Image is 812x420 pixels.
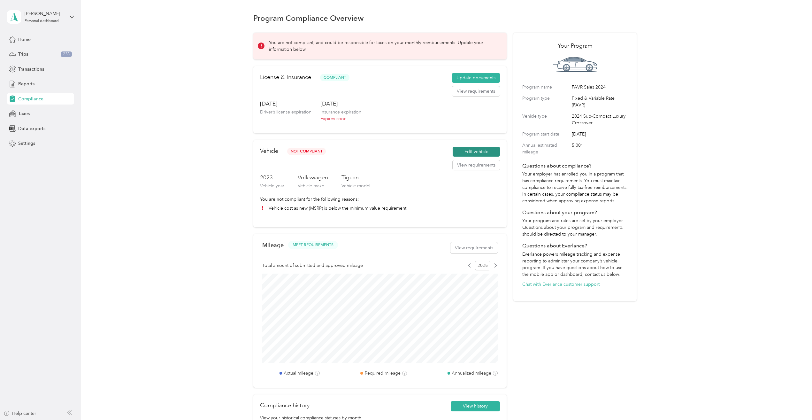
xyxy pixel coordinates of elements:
[522,171,628,204] p: Your employer has enrolled you in a program that has compliance requirements. You must maintain c...
[452,370,491,377] label: Annualized mileage
[320,100,361,108] h3: [DATE]
[18,125,45,132] span: Data exports
[341,174,370,182] h3: Tiguan
[25,10,65,17] div: [PERSON_NAME]
[262,242,284,248] h2: Mileage
[320,74,349,81] span: Compliant
[298,183,328,189] p: Vehicle make
[522,281,600,288] button: Chat with Everlance customer support
[522,84,570,90] label: Program name
[260,109,311,115] p: Driver’s license expiration
[288,241,338,249] button: MEET REQUIREMENTS
[522,142,570,155] label: Annual estimated mileage
[298,174,328,182] h3: Volkswagen
[522,131,570,137] label: Program start date
[453,160,500,170] button: View requirements
[260,73,311,82] h2: License & Insurance
[522,217,628,237] p: Your program and rates are set by your employer. Questions about your program and requirements sh...
[18,81,34,87] span: Reports
[776,384,812,420] iframe: Everlance-gr Chat Button Frame
[18,140,35,147] span: Settings
[522,251,628,278] p: Everlance powers mileage tracking and expense reporting to administer your company’s vehicle prog...
[572,131,628,137] span: [DATE]
[260,100,311,108] h3: [DATE]
[61,51,72,57] span: 238
[475,261,490,270] span: 2025
[572,113,628,126] span: 2024 Sub-Compact Luxury Crossover
[522,162,628,170] h4: Questions about compliance?
[4,410,36,417] button: Help center
[260,147,278,155] h2: Vehicle
[451,401,500,411] button: View history
[452,86,500,97] button: View requirements
[18,51,28,58] span: Trips
[453,147,500,157] button: Edit vehicle
[260,205,500,212] li: Vehicle cost as new (MSRP) is below the minimum value requirement
[522,209,628,216] h4: Questions about your program?
[25,19,59,23] div: Personal dashboard
[284,370,313,377] label: Actual mileage
[452,73,500,83] button: Update documents
[269,39,498,53] p: You are not compliant, and could be responsible for taxes on your monthly reimbursements. Update ...
[572,142,628,155] span: 5,001
[18,36,31,43] span: Home
[522,42,628,50] h2: Your Program
[572,95,628,108] span: Fixed & Variable Rate (FAVR)
[260,196,500,203] p: You are not compliant for the following reasons:
[260,183,284,189] p: Vehicle year
[572,84,628,90] span: FAVR Sales 2024
[320,115,361,122] p: Expires soon
[522,95,570,108] label: Program type
[18,66,44,73] span: Transactions
[341,183,370,189] p: Vehicle model
[18,110,30,117] span: Taxes
[450,242,498,253] button: View requirements
[320,109,361,115] p: Insurance expiration
[262,262,363,269] span: Total amount of submitted and approved mileage
[260,174,284,182] h3: 2023
[365,370,401,377] label: Required mileage
[293,242,333,248] span: MEET REQUIREMENTS
[287,148,326,155] span: Not Compliant
[260,401,310,410] h2: Compliance history
[522,113,570,126] label: Vehicle type
[253,15,364,21] h1: Program Compliance Overview
[522,242,628,250] h4: Questions about Everlance?
[18,96,43,102] span: Compliance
